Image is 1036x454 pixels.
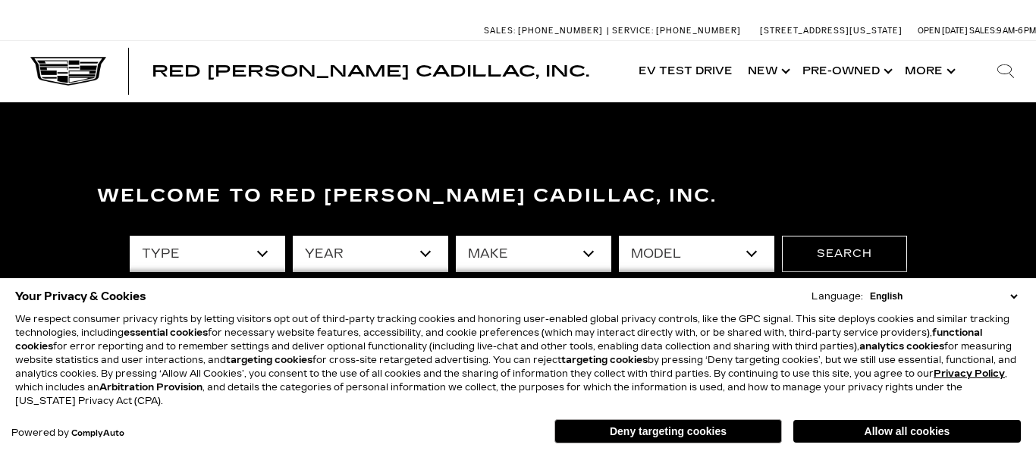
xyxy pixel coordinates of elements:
a: Pre-Owned [795,41,897,102]
a: Sales: [PHONE_NUMBER] [484,27,607,35]
strong: targeting cookies [561,355,648,365]
select: Filter by year [293,236,448,272]
button: Search [782,236,907,272]
a: Service: [PHONE_NUMBER] [607,27,745,35]
span: Sales: [484,26,516,36]
strong: essential cookies [124,327,208,338]
span: [PHONE_NUMBER] [518,26,603,36]
select: Filter by make [456,236,611,272]
span: Service: [612,26,654,36]
strong: Arbitration Provision [99,382,202,393]
button: Allow all cookies [793,420,1021,443]
span: Sales: [969,26,997,36]
a: [STREET_ADDRESS][US_STATE] [760,26,903,36]
button: More [897,41,960,102]
select: Filter by model [619,236,774,272]
h3: Welcome to Red [PERSON_NAME] Cadillac, Inc. [97,181,939,211]
strong: targeting cookies [226,355,312,365]
p: We respect consumer privacy rights by letting visitors opt out of third-party tracking cookies an... [15,312,1021,408]
span: Open [DATE] [918,26,968,36]
span: [PHONE_NUMBER] [656,26,741,36]
button: Deny targeting cookies [554,419,782,443]
span: 9 AM-6 PM [997,26,1036,36]
a: New [740,41,795,102]
span: Your Privacy & Cookies [15,286,146,307]
select: Filter by type [130,236,285,272]
img: Cadillac Dark Logo with Cadillac White Text [30,57,106,86]
a: ComplyAuto [71,429,124,438]
a: Red [PERSON_NAME] Cadillac, Inc. [152,64,589,79]
select: Language Select [866,290,1021,303]
strong: analytics cookies [859,341,944,352]
a: Privacy Policy [934,368,1005,379]
a: EV Test Drive [631,41,740,102]
div: Powered by [11,428,124,438]
div: Language: [812,292,863,301]
span: Red [PERSON_NAME] Cadillac, Inc. [152,62,589,80]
